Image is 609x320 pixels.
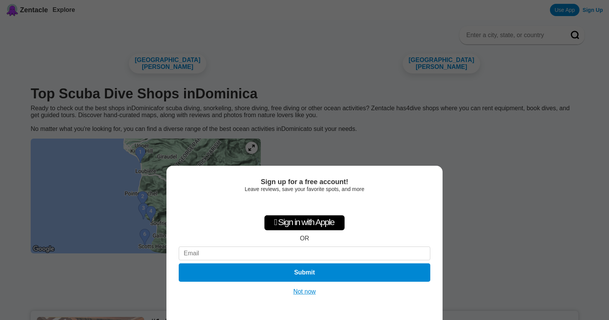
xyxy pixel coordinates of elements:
[266,196,344,213] iframe: Sign in with Google Button
[179,263,430,282] button: Submit
[300,235,309,242] div: OR
[179,178,430,186] div: Sign up for a free account!
[179,247,430,260] input: Email
[179,186,430,192] div: Leave reviews, save your favorite spots, and more
[270,196,340,213] div: Sign in with Google. Opens in new tab
[291,288,318,296] button: Not now
[264,215,345,230] div: Sign in with Apple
